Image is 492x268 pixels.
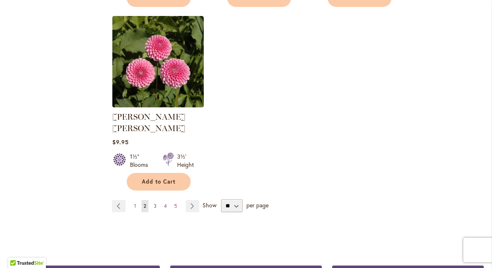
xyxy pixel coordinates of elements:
[6,239,29,262] iframe: Launch Accessibility Center
[142,178,175,185] span: Add to Cart
[154,203,157,209] span: 3
[246,201,269,209] span: per page
[132,200,138,212] a: 1
[203,201,216,209] span: Show
[162,200,169,212] a: 4
[112,16,204,107] img: BETTY ANNE
[127,173,191,191] button: Add to Cart
[174,203,177,209] span: 5
[112,101,204,109] a: BETTY ANNE
[143,203,146,209] span: 2
[134,203,136,209] span: 1
[177,152,194,169] div: 3½' Height
[112,138,129,146] span: $9.95
[152,200,159,212] a: 3
[112,112,185,133] a: [PERSON_NAME] [PERSON_NAME]
[130,152,153,169] div: 1½" Blooms
[172,200,179,212] a: 5
[164,203,167,209] span: 4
